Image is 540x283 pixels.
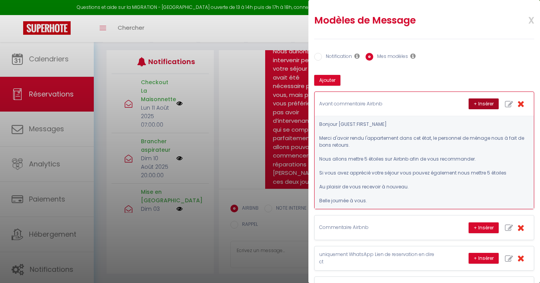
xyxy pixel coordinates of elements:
[469,222,499,233] button: + Insérer
[469,98,499,109] button: + Insérer
[373,53,408,61] label: Mes modèles
[410,53,416,59] i: Les modèles généraux sont visibles par vous et votre équipe
[322,53,352,61] label: Notification
[319,121,529,204] pre: Bonjour [GUEST:FIRST_NAME] Merci d'avoir rendu l'appartement dans cet état, le personnel de ménag...
[314,75,340,86] button: Ajouter
[319,224,435,231] p: Commentaire Airbnb
[510,10,534,29] span: x
[6,3,29,26] button: Open LiveChat chat widget
[319,100,435,108] p: Avant commentaire Airbnb
[354,53,360,59] i: Les notifications sont visibles par toi et ton équipe
[314,14,494,27] h2: Modèles de Message
[319,251,435,266] p: uniquement WhatsApp Lien de reservation en direct
[469,253,499,264] button: + Insérer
